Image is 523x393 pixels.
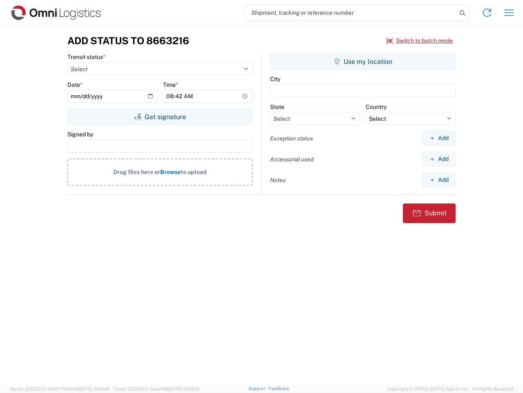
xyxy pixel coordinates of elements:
[114,386,199,391] span: Client: 2025.21.0-faee749
[270,156,314,163] label: Accessorial used
[181,169,207,175] span: to upload
[270,176,286,184] label: Notes
[248,386,269,391] a: Support
[245,5,457,20] input: Shipment, tracking or reference number
[366,103,387,111] label: Country
[422,151,456,167] button: Add
[67,35,189,47] h3: Add Status to 8663216
[403,203,456,223] button: Submit
[67,108,253,125] button: Get signature
[268,386,289,391] a: Feedback
[67,131,93,138] label: Signed by
[113,169,160,175] span: Drag files here or
[67,81,83,88] label: Date
[270,103,284,111] label: State
[160,169,181,175] span: Browse
[67,53,105,61] label: Transit status
[10,386,110,391] span: Server: 2025.21.0-c63077040a8
[270,75,280,83] label: City
[168,386,199,391] span: [DATE] 10:25:10
[422,131,456,146] button: Add
[386,34,453,47] button: Switch to batch mode
[270,53,456,70] button: Use my location
[387,385,513,393] span: Copyright © [DATE]-[DATE] Agistix Inc., All Rights Reserved
[422,172,456,187] button: Add
[78,386,110,391] span: [DATE] 10:41:40
[270,135,313,142] label: Exception status
[163,81,178,88] label: Time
